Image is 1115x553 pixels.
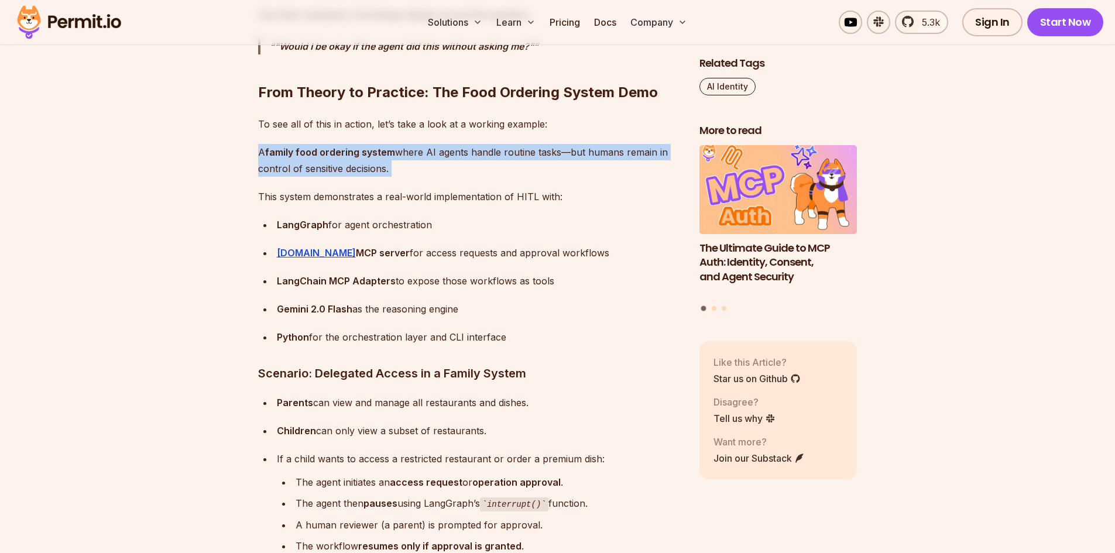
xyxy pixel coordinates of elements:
[277,247,356,259] a: [DOMAIN_NAME]
[699,145,857,234] img: The Ultimate Guide to MCP Auth: Identity, Consent, and Agent Security
[480,497,548,511] code: interrupt()
[275,40,534,52] strong: "Would I be okay if the agent did this without asking me?"
[258,144,681,177] p: A where AI agents handle routine tasks—but humans remain in control of sensitive decisions.
[296,517,681,533] div: A human reviewer (a parent) is prompted for approval.
[472,476,561,488] strong: operation approval
[296,474,681,490] div: The agent initiates an or .
[277,303,352,315] strong: Gemini 2.0 Flash
[258,188,681,205] p: This system demonstrates a real-world implementation of HITL with:
[277,301,681,317] div: as the reasoning engine
[423,11,487,34] button: Solutions
[699,145,857,313] div: Posts
[277,331,309,343] strong: Python
[492,11,540,34] button: Learn
[358,540,522,552] strong: resumes only if approval is granted
[699,56,857,71] h2: Related Tags
[277,451,681,467] div: If a child wants to access a restricted restaurant or order a premium dish:
[713,451,805,465] a: Join our Substack
[277,394,681,411] div: can view and manage all restaurants and dishes.
[277,219,328,231] strong: LangGraph
[277,217,681,233] div: for agent orchestration
[277,273,681,289] div: to expose those workflows as tools
[277,423,681,439] div: can only view a subset of restaurants.
[277,397,313,408] strong: Parents
[258,36,681,102] h2: From Theory to Practice: The Food Ordering System Demo
[713,434,805,448] p: Want more?
[699,145,857,299] a: The Ultimate Guide to MCP Auth: Identity, Consent, and Agent SecurityThe Ultimate Guide to MCP Au...
[713,371,801,385] a: Star us on Github
[962,8,1023,36] a: Sign In
[712,306,716,311] button: Go to slide 2
[722,306,726,311] button: Go to slide 3
[356,247,410,259] strong: MCP server
[545,11,585,34] a: Pricing
[277,425,316,437] strong: Children
[258,116,681,132] p: To see all of this in action, let’s take a look at a working example:
[363,497,397,509] strong: pauses
[699,123,857,138] h2: More to read
[265,146,395,158] strong: family food ordering system
[699,78,756,95] a: AI Identity
[713,394,776,408] p: Disagree?
[699,145,857,299] li: 1 of 3
[277,245,681,261] div: for access requests and approval workflows
[258,364,681,383] h3: Scenario: Delegated Access in a Family System
[713,355,801,369] p: Like this Article?
[277,329,681,345] div: for the orchestration layer and CLI interface
[915,15,940,29] span: 5.3k
[390,476,462,488] strong: access request
[713,411,776,425] a: Tell us why
[895,11,948,34] a: 5.3k
[277,275,396,287] strong: LangChain MCP Adapters
[1027,8,1104,36] a: Start Now
[699,241,857,284] h3: The Ultimate Guide to MCP Auth: Identity, Consent, and Agent Security
[296,495,681,512] div: The agent then using LangGraph’s function.
[589,11,621,34] a: Docs
[626,11,692,34] button: Company
[701,306,706,311] button: Go to slide 1
[12,2,126,42] img: Permit logo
